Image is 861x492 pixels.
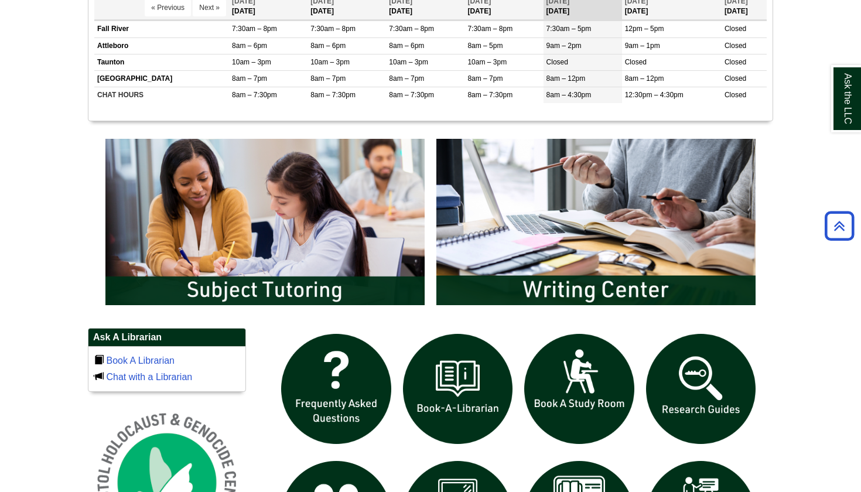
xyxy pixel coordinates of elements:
span: 8am – 7:30pm [232,91,277,99]
span: 7:30am – 8pm [310,25,356,33]
span: 8am – 6pm [389,42,424,50]
span: Closed [725,58,746,66]
span: 8am – 7pm [232,74,267,83]
span: 10am – 3pm [232,58,271,66]
a: Back to Top [821,218,858,234]
span: 10am – 3pm [310,58,350,66]
span: 9am – 1pm [625,42,660,50]
span: 8am – 7:30pm [389,91,434,99]
div: slideshow [100,133,761,316]
span: 8am – 7:30pm [310,91,356,99]
img: book a study room icon links to book a study room web page [518,328,640,450]
a: Book A Librarian [106,356,175,365]
span: 8am – 7pm [467,74,503,83]
span: 8am – 7pm [310,74,346,83]
img: Writing Center Information [430,133,761,311]
h2: Ask A Librarian [88,329,245,347]
span: 8am – 7pm [389,74,424,83]
span: 10am – 3pm [389,58,428,66]
span: Closed [725,25,746,33]
img: Book a Librarian icon links to book a librarian web page [397,328,519,450]
span: Closed [546,58,568,66]
span: 8am – 7:30pm [467,91,512,99]
span: Closed [725,42,746,50]
td: Taunton [94,54,229,70]
span: 8am – 6pm [232,42,267,50]
span: 7:30am – 8pm [467,25,512,33]
td: Fall River [94,21,229,37]
span: 8am – 12pm [546,74,586,83]
span: 8am – 12pm [625,74,664,83]
span: 12pm – 5pm [625,25,664,33]
img: Research Guides icon links to research guides web page [640,328,762,450]
td: CHAT HOURS [94,87,229,103]
span: 7:30am – 8pm [232,25,277,33]
img: Subject Tutoring Information [100,133,430,311]
span: 7:30am – 8pm [389,25,434,33]
a: Chat with a Librarian [106,372,192,382]
td: [GEOGRAPHIC_DATA] [94,70,229,87]
span: 9am – 2pm [546,42,582,50]
span: 8am – 5pm [467,42,503,50]
span: 10am – 3pm [467,58,507,66]
span: 8am – 6pm [310,42,346,50]
span: Closed [625,58,647,66]
span: 8am – 4:30pm [546,91,592,99]
span: 7:30am – 5pm [546,25,592,33]
img: frequently asked questions [275,328,397,450]
td: Attleboro [94,37,229,54]
span: Closed [725,91,746,99]
span: Closed [725,74,746,83]
span: 12:30pm – 4:30pm [625,91,684,99]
